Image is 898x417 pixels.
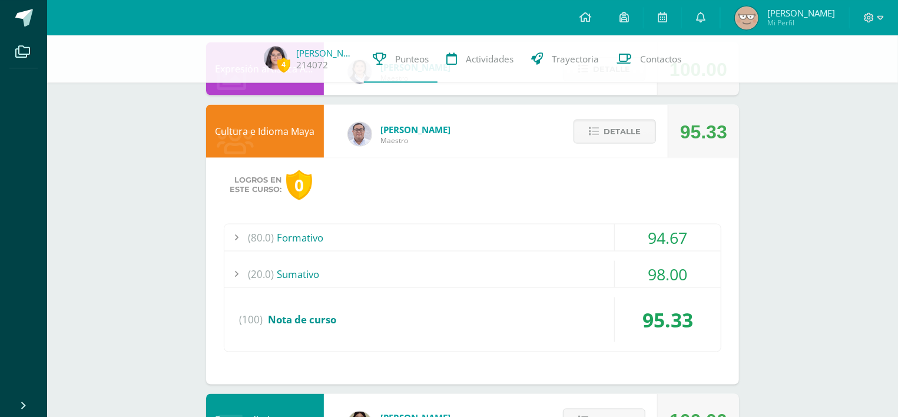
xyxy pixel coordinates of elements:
span: 4 [277,57,290,72]
span: [PERSON_NAME] [767,7,835,19]
a: Actividades [438,35,522,82]
a: 214072 [296,59,328,71]
div: 0 [286,170,312,200]
a: Punteos [364,35,438,82]
div: 95.33 [680,105,727,158]
span: Detalle [604,120,641,142]
button: Detalle [574,119,656,143]
span: [PERSON_NAME] [380,123,450,135]
span: Punteos [395,52,429,65]
span: (20.0) [248,260,274,287]
img: 827ea4b7cc97872ec63cfb1b85fce88f.png [264,46,287,69]
span: Contactos [640,52,681,65]
span: Mi Perfil [767,18,835,28]
div: Sumativo [224,260,721,287]
span: (100) [239,297,263,342]
div: 95.33 [615,297,721,342]
div: 94.67 [615,224,721,250]
div: 98.00 [615,260,721,287]
img: 5778bd7e28cf89dedf9ffa8080fc1cd8.png [348,122,372,145]
div: Formativo [224,224,721,250]
a: Contactos [608,35,690,82]
div: Cultura e Idioma Maya [206,104,324,157]
span: Actividades [466,52,513,65]
a: Trayectoria [522,35,608,82]
a: [PERSON_NAME] [296,47,355,59]
span: (80.0) [248,224,274,250]
span: Nota de curso [268,312,336,326]
span: Logros en este curso: [230,175,281,194]
span: Maestro [380,135,450,145]
img: da0de1698857389b01b9913c08ee4643.png [735,6,758,29]
span: Trayectoria [552,52,599,65]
